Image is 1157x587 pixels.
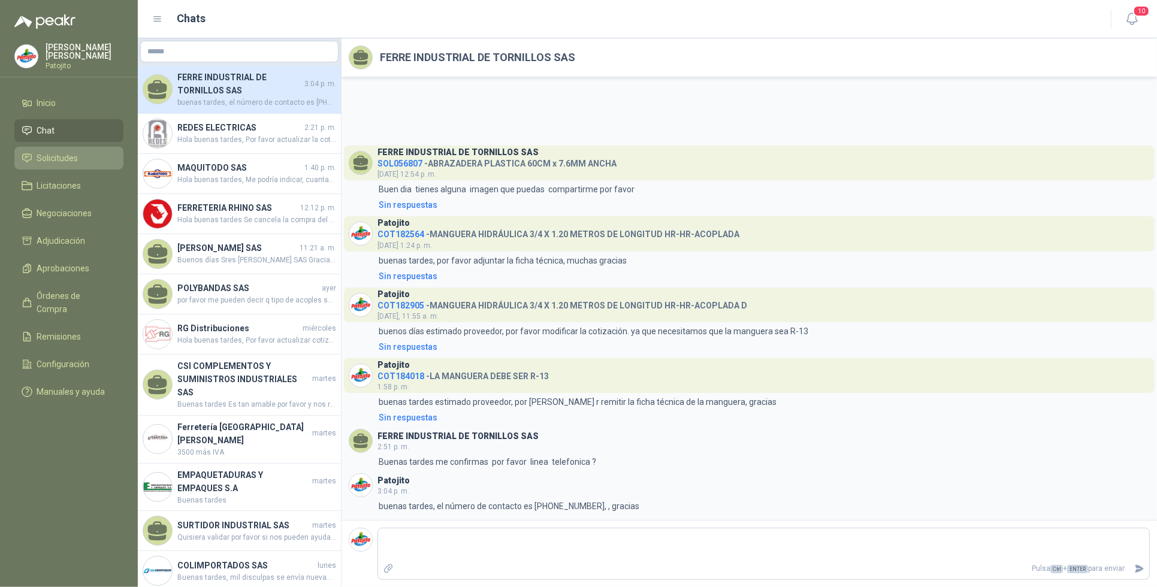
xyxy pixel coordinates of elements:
h4: RG Distribuciones [177,322,300,335]
a: Sin respuestas [376,270,1150,283]
h4: Ferretería [GEOGRAPHIC_DATA][PERSON_NAME] [177,420,310,447]
span: 1:40 p. m. [304,162,336,174]
a: Solicitudes [14,147,123,170]
h4: - MANGUERA HIDRÁULICA 3/4 X 1.20 METROS DE LONGITUD HR-HR-ACOPLADA [377,226,739,238]
span: Buenos días Sres [PERSON_NAME] SAS Gracias por su amable respuesta [177,255,336,266]
a: Sin respuestas [376,340,1150,353]
span: Hola buenas tardes, Por favor actualizar la cotización [177,134,336,146]
a: Sin respuestas [376,411,1150,424]
span: Inicio [37,96,56,110]
a: Licitaciones [14,174,123,197]
span: martes [312,520,336,531]
h4: POLYBANDAS SAS [177,282,319,295]
p: buenas tardes, por favor adjuntar la ficha técnica, muchas gracias [379,254,627,267]
h2: FERRE INDUSTRIAL DE TORNILLOS SAS [380,49,575,66]
span: 2:21 p. m. [304,122,336,134]
a: Adjudicación [14,229,123,252]
span: 3:04 p. m. [377,487,409,495]
a: Negociaciones [14,202,123,225]
span: Quisiera validar por favor si nos pueden ayudar con esta compra [177,532,336,543]
h4: - LA MANGUERA DEBE SER R-13 [377,368,549,380]
img: Logo peakr [14,14,75,29]
span: SOL056807 [377,159,422,168]
p: Buen dia tienes alguna imagen que puedas compartirme por favor [379,183,635,196]
img: Company Logo [143,556,172,585]
p: Patojito [46,62,123,69]
h4: - ABRAZADERA PLASTICA 60CM x 7.6MM ANCHA [377,156,617,167]
span: martes [312,373,336,385]
span: 10 [1133,5,1150,17]
span: Solicitudes [37,152,78,165]
span: por favor me pueden decir q tipo de acoples son (JIC-NPT) Y MEDIDA DE ROSCA SI ES 3/4" X 1"-1/16"... [177,295,336,306]
p: [PERSON_NAME] [PERSON_NAME] [46,43,123,60]
span: 1:58 p. m. [377,383,409,391]
h4: FERRE INDUSTRIAL DE TORNILLOS SAS [177,71,302,97]
a: [PERSON_NAME] SAS11:21 a. m.Buenos días Sres [PERSON_NAME] SAS Gracias por su amable respuesta [138,234,341,274]
span: ENTER [1067,565,1088,573]
a: SURTIDOR INDUSTRIAL SASmartesQuisiera validar por favor si nos pueden ayudar con esta compra [138,511,341,551]
a: Company LogoREDES ELECTRICAS2:21 p. m.Hola buenas tardes, Por favor actualizar la cotización [138,114,341,154]
a: Remisiones [14,325,123,348]
span: Chat [37,124,55,137]
a: Configuración [14,353,123,376]
h4: - MANGUERA HIDRÁULICA 3/4 X 1.20 METROS DE LONGITUD HR-HR-ACOPLADA D [377,298,747,309]
h3: Patojito [377,291,410,298]
span: Órdenes de Compra [37,289,112,316]
span: COT184018 [377,371,424,381]
a: CSI COMPLEMENTOS Y SUMINISTROS INDUSTRIALES SASmartesBuenas tardes Es tan amable por favor y nos ... [138,355,341,416]
a: Company LogoMAQUITODO SAS1:40 p. m.Hola buenas tardes, Me podría indicar, cuantas piezas en total... [138,154,341,194]
img: Company Logo [349,293,372,316]
h4: REDES ELECTRICAS [177,121,302,134]
span: 2:51 p. m. [377,443,409,451]
img: Company Logo [349,528,372,551]
img: Company Logo [143,159,172,188]
a: Órdenes de Compra [14,285,123,320]
a: Manuales y ayuda [14,380,123,403]
span: Buenas tardes, mil disculpas se envía nuevamente la cotización de la manguera y se envía las imág... [177,572,336,583]
h4: [PERSON_NAME] SAS [177,241,297,255]
h3: Patojito [377,477,410,484]
span: buenas tardes, el número de contacto es [PHONE_NUMBER], , gracias [177,97,336,108]
a: Aprobaciones [14,257,123,280]
h4: MAQUITODO SAS [177,161,302,174]
span: Hola buenas tardes, Por favor actualizar cotización [177,335,336,346]
span: Hola buenas tardes, Me podría indicar, cuantas piezas en total nos estarían entregando ? [177,174,336,186]
span: miércoles [303,323,336,334]
img: Company Logo [143,119,172,148]
button: 10 [1121,8,1143,30]
span: Buenas tardes [177,495,336,506]
a: Company LogoFerretería [GEOGRAPHIC_DATA][PERSON_NAME]martes3500 más IVA [138,416,341,464]
a: Company LogoFERRETERIA RHINO SAS12:12 p. m.Hola buenas tardes Se cancela la compra del ITEM LIMA ... [138,194,341,234]
span: [DATE], 11:55 a. m. [377,312,439,320]
span: [DATE] 12:54 p. m. [377,170,436,178]
label: Adjuntar archivos [378,558,398,579]
span: Hola buenas tardes Se cancela la compra del ITEM LIMA TRIANGULA DE 6" TRUPER, ya que no cumple co... [177,214,336,226]
a: FERRE INDUSTRIAL DE TORNILLOS SAS3:04 p. m.buenas tardes, el número de contacto es [PHONE_NUMBER]... [138,66,341,114]
div: Sin respuestas [379,270,437,283]
h3: FERRE INDUSTRIAL DE TORNILLOS SAS [377,433,539,440]
img: Company Logo [143,425,172,453]
span: COT182564 [377,229,424,239]
span: 3:04 p. m. [304,78,336,90]
div: Sin respuestas [379,340,437,353]
button: Enviar [1129,558,1149,579]
span: Licitaciones [37,179,81,192]
span: [DATE] 1:24 p. m. [377,241,432,250]
span: 11:21 a. m. [300,243,336,254]
span: Ctrl [1050,565,1063,573]
img: Company Logo [349,474,372,497]
span: Aprobaciones [37,262,90,275]
span: Buenas tardes Es tan amable por favor y nos regala foto del dispensador [177,399,336,410]
a: Company LogoRG DistribucionesmiércolesHola buenas tardes, Por favor actualizar cotización [138,314,341,355]
p: buenas tardes estimado proveedor, por [PERSON_NAME] r remitir la ficha técnica de la manguera, gr... [379,395,777,409]
a: Sin respuestas [376,198,1150,211]
h1: Chats [177,10,206,27]
img: Company Logo [349,364,372,387]
h3: Patojito [377,220,410,226]
div: Sin respuestas [379,411,437,424]
a: Inicio [14,92,123,114]
span: Adjudicación [37,234,86,247]
img: Company Logo [143,473,172,501]
h4: CSI COMPLEMENTOS Y SUMINISTROS INDUSTRIALES SAS [177,359,310,399]
h3: FERRE INDUSTRIAL DE TORNILLOS SAS [377,149,539,156]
